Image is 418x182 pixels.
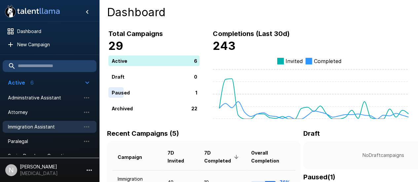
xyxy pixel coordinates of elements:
[108,30,163,38] b: Total Campaigns
[213,30,289,38] b: Completions (Last 30d)
[204,149,241,165] span: 7D Completed
[194,73,197,80] p: 0
[213,39,235,53] b: 243
[107,5,410,19] h4: Dashboard
[303,173,335,181] b: Paused ( 1 )
[107,129,179,137] b: Recent Campaigns (5)
[194,57,197,64] p: 6
[195,89,197,96] p: 1
[251,149,290,165] span: Overall Completion
[191,105,197,112] p: 22
[118,153,151,161] span: Campaign
[303,129,320,137] b: Draft
[108,39,123,53] b: 29
[167,149,193,165] span: 7D Invited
